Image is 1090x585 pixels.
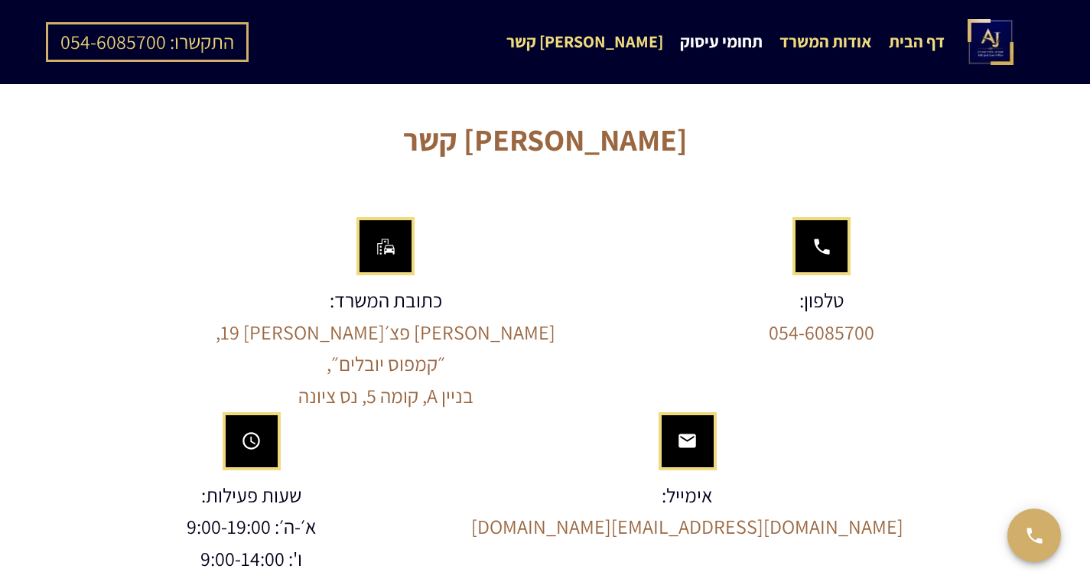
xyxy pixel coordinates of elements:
div: [PERSON_NAME] קשר [403,115,688,164]
button: Contact us [1007,509,1061,562]
div: א׳-ה׳: 9:00-19:00 [187,511,317,543]
div: אודות המשרד [779,28,872,55]
div: אימייל: [662,479,713,512]
div: התקשרו: 054-6085700 [60,26,234,58]
img: image [968,19,1014,65]
div: דף הבית [889,28,945,55]
a: 054-6085700 [769,317,874,349]
div: שעות פעילות: [201,479,301,512]
div: [PERSON_NAME] קשר [506,28,663,55]
div: כתובת המשרד: [330,284,442,317]
a: [DOMAIN_NAME][EMAIL_ADDRESS][DOMAIN_NAME] [471,511,903,543]
div: טלפון: [799,284,844,317]
div: תחומי עיסוק [680,28,763,55]
a: [PERSON_NAME] פצ׳[PERSON_NAME] 19,״קמפוס יובלים״,בניין A, קומה 5, נס ציונה [216,317,555,412]
div: ו': 9:00-14:00 [187,543,317,575]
